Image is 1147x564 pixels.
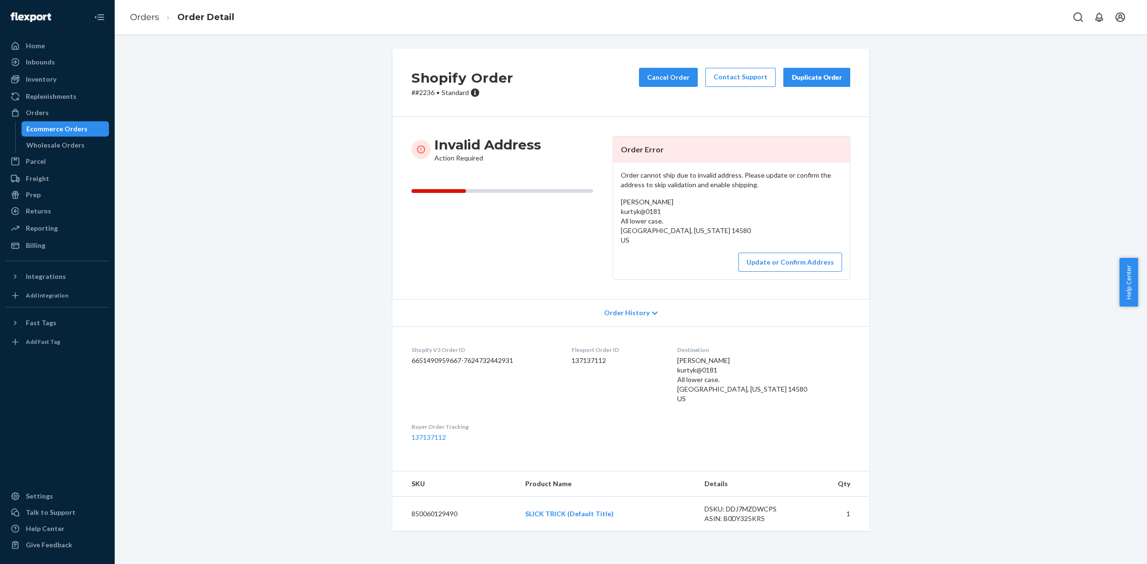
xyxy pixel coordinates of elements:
[26,206,51,216] div: Returns
[436,88,440,96] span: •
[411,433,446,441] a: 137137112
[26,241,45,250] div: Billing
[738,253,842,272] button: Update or Confirm Address
[177,12,234,22] a: Order Detail
[26,74,56,84] div: Inventory
[26,190,41,200] div: Prep
[6,269,109,284] button: Integrations
[26,157,46,166] div: Parcel
[1086,535,1137,559] iframe: Opens a widget where you can chat to one of our agents
[6,38,109,53] a: Home
[1069,8,1088,27] button: Open Search Box
[26,540,72,550] div: Give Feedback
[11,12,51,22] img: Flexport logo
[1111,8,1130,27] button: Open account menu
[705,68,776,87] a: Contact Support
[801,497,869,532] td: 1
[411,423,556,431] dt: Buyer Order Tracking
[801,471,869,497] th: Qty
[26,41,45,51] div: Home
[411,88,513,97] p: # #2236
[6,203,109,219] a: Returns
[26,57,55,67] div: Inbounds
[6,154,109,169] a: Parcel
[22,138,109,153] a: Wholesale Orders
[621,198,751,244] span: [PERSON_NAME] kurtyk@0181 All lower case. [GEOGRAPHIC_DATA], [US_STATE] 14580 US
[26,508,76,517] div: Talk to Support
[6,171,109,186] a: Freight
[26,291,68,299] div: Add Integration
[26,108,49,117] div: Orders
[783,68,850,87] button: Duplicate Order
[518,471,697,497] th: Product Name
[6,221,109,236] a: Reporting
[6,89,109,104] a: Replenishments
[26,140,85,150] div: Wholesale Orders
[6,105,109,120] a: Orders
[90,8,109,27] button: Close Navigation
[411,346,556,354] dt: Shopify V3 Order ID
[442,88,469,96] span: Standard
[130,12,159,22] a: Orders
[572,356,662,365] dd: 137137112
[639,68,698,87] button: Cancel Order
[613,137,850,163] header: Order Error
[392,497,518,532] td: 850060129490
[6,315,109,330] button: Fast Tags
[6,334,109,350] a: Add Fast Tag
[26,223,58,233] div: Reporting
[122,3,242,32] ol: breadcrumbs
[6,72,109,87] a: Inventory
[434,136,541,153] h3: Invalid Address
[604,308,649,318] span: Order History
[6,505,109,520] button: Talk to Support
[572,346,662,354] dt: Flexport Order ID
[26,338,60,346] div: Add Fast Tag
[525,510,614,518] a: SLICK TRICK (Default Title)
[26,318,56,328] div: Fast Tags
[26,272,66,281] div: Integrations
[697,471,802,497] th: Details
[1090,8,1109,27] button: Open notifications
[26,124,87,134] div: Ecommerce Orders
[677,356,807,403] span: [PERSON_NAME] kurtyk@0181 All lower case. [GEOGRAPHIC_DATA], [US_STATE] 14580 US
[411,68,513,88] h2: Shopify Order
[6,54,109,70] a: Inbounds
[621,170,842,190] p: Order cannot ship due to invalid address. Please update or confirm the address to skip validation...
[677,346,850,354] dt: Destination
[6,537,109,553] button: Give Feedback
[6,489,109,504] a: Settings
[791,73,842,82] div: Duplicate Order
[704,514,794,523] div: ASIN: B0DY325KR5
[26,524,65,533] div: Help Center
[6,187,109,202] a: Prep
[26,92,76,101] div: Replenishments
[1119,258,1138,307] button: Help Center
[22,121,109,137] a: Ecommerce Orders
[411,356,556,365] dd: 6651490959667-7624732442931
[26,491,53,501] div: Settings
[704,504,794,514] div: DSKU: DDJ7MZDWCPS
[392,471,518,497] th: SKU
[26,174,49,183] div: Freight
[6,288,109,303] a: Add Integration
[6,238,109,253] a: Billing
[434,136,541,163] div: Action Required
[6,521,109,536] a: Help Center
